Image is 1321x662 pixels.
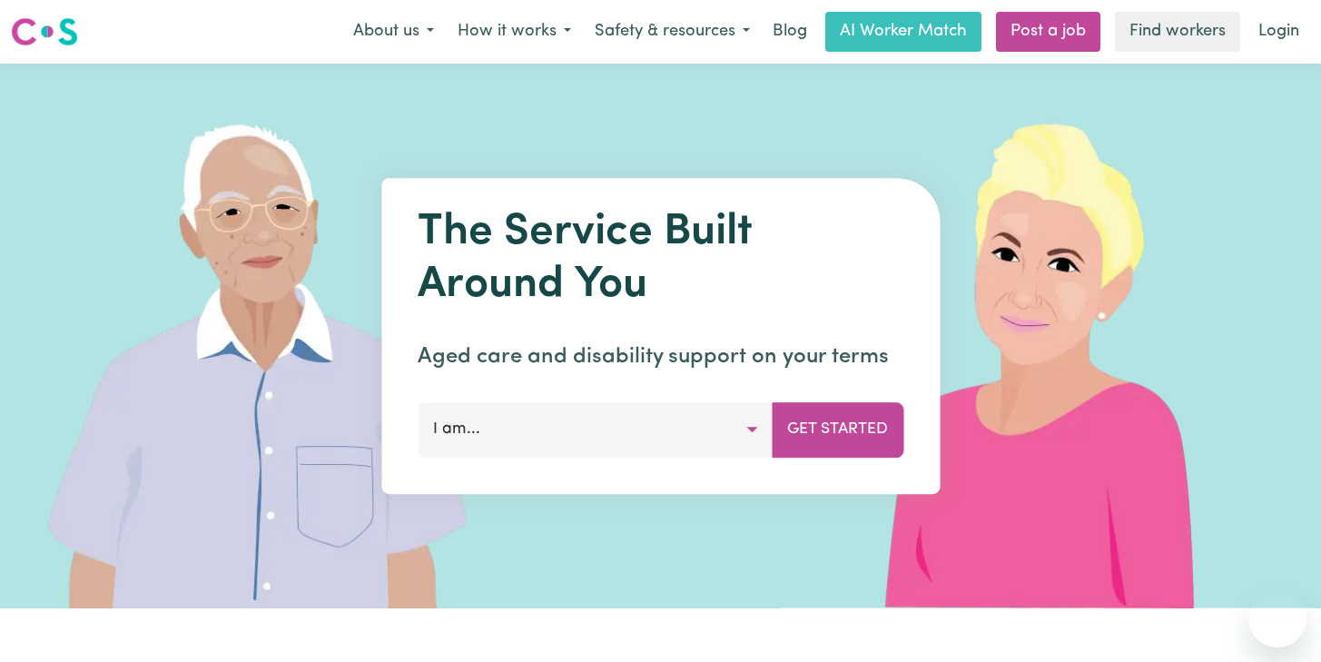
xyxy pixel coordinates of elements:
p: Aged care and disability support on your terms [418,341,903,373]
button: Safety & resources [583,13,762,51]
button: About us [341,13,446,51]
a: Find workers [1115,12,1240,52]
button: Get Started [772,402,903,457]
a: Login [1247,12,1310,52]
button: I am... [418,402,773,457]
iframe: Button to launch messaging window [1248,589,1306,647]
h1: The Service Built Around You [418,207,903,311]
button: How it works [446,13,583,51]
a: Post a job [996,12,1100,52]
a: AI Worker Match [825,12,981,52]
a: Careseekers logo [11,11,78,53]
a: Blog [762,12,818,52]
img: Careseekers logo [11,15,78,48]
